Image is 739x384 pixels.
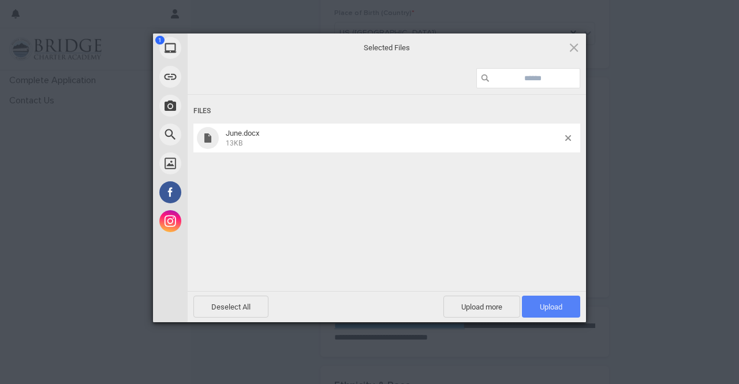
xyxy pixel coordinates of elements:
[153,91,292,120] div: Take Photo
[153,120,292,149] div: Web Search
[522,296,580,318] span: Upload
[153,207,292,236] div: Instagram
[153,33,292,62] div: My Device
[568,41,580,54] span: Click here or hit ESC to close picker
[155,36,165,44] span: 1
[193,100,580,122] div: Files
[271,42,502,53] span: Selected Files
[540,303,562,311] span: Upload
[226,129,259,137] span: June.docx
[153,62,292,91] div: Link (URL)
[226,139,242,147] span: 13KB
[222,129,565,148] span: June.docx
[153,178,292,207] div: Facebook
[443,296,520,318] span: Upload more
[153,149,292,178] div: Unsplash
[193,296,268,318] span: Deselect All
